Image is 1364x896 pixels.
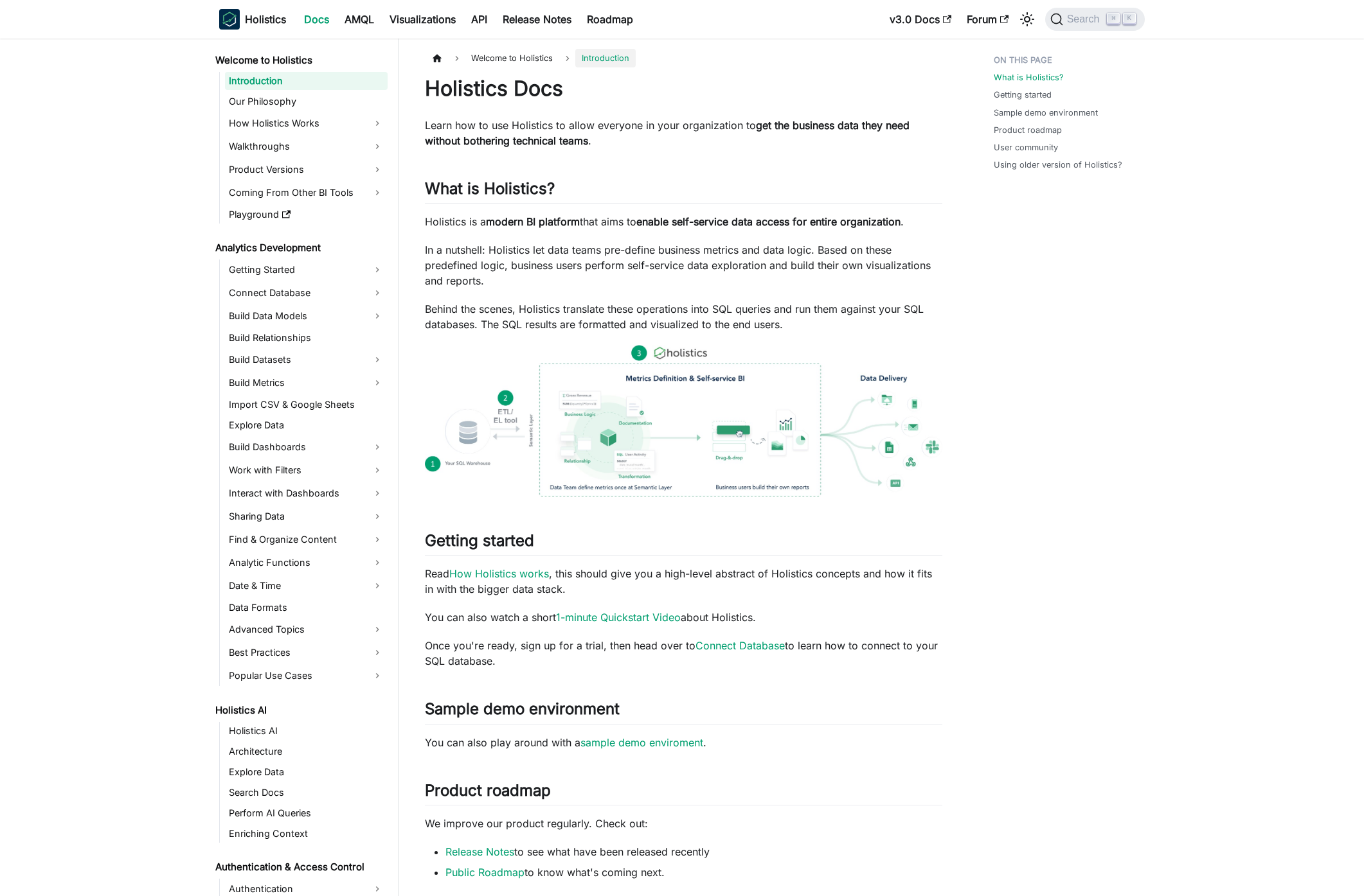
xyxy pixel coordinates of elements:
[556,611,681,624] a: 1-minute Quickstart Video
[225,784,388,802] a: Search Docs
[225,113,388,134] a: How Holistics Works
[219,9,286,30] a: HolisticsHolistics
[225,72,388,90] a: Introduction
[994,159,1122,171] a: Using older version of Holistics?
[425,699,942,724] h2: Sample demo environment
[225,416,388,434] a: Explore Data
[425,345,942,496] img: How Holistics fits in your Data Stack
[425,735,942,750] p: You can also play around with a .
[580,736,703,749] a: sample demo enviroment
[486,215,580,228] strong: modern BI platform
[425,301,942,332] p: Behind the scenes, Holistics translate these operations into SQL queries and run them against you...
[225,259,388,280] a: Getting Started
[575,49,636,67] span: Introduction
[225,552,388,573] a: Analytic Functions
[225,619,388,640] a: Advanced Topics
[445,844,942,859] li: to see what have been released recently
[425,49,449,67] a: Home page
[225,642,388,663] a: Best Practices
[449,567,549,580] a: How Holistics works
[425,214,942,229] p: Holistics is a that aims to .
[219,9,240,30] img: Holistics
[994,124,1062,136] a: Product roadmap
[225,825,388,843] a: Enriching Context
[425,566,942,597] p: Read , this should give you a high-level abstract of Holistics concepts and how it fits in with t...
[579,9,641,30] a: Roadmap
[225,575,388,596] a: Date & Time
[463,9,495,30] a: API
[225,460,388,480] a: Work with Filters
[994,89,1052,101] a: Getting started
[225,329,388,347] a: Build Relationships
[425,76,942,101] h1: Holistics Docs
[296,9,337,30] a: Docs
[211,51,388,69] a: Welcome to Holistics
[211,701,388,719] a: Holistics AI
[225,437,388,457] a: Build Dashboards
[445,866,525,879] a: Public Roadmap
[211,858,388,876] a: Authentication & Access Control
[959,9,1016,30] a: Forum
[225,92,388,110] a: Our Philosophy
[225,206,388,224] a: Playground
[225,159,388,180] a: Product Versions
[695,639,785,652] a: Connect Database
[225,506,388,527] a: Sharing Data
[225,742,388,760] a: Architecture
[225,599,388,617] a: Data Formats
[425,610,942,625] p: You can also watch a short about Holistics.
[994,71,1064,83] a: What is Holistics?
[225,396,388,414] a: Import CSV & Google Sheets
[225,804,388,822] a: Perform AI Queries
[245,12,286,27] b: Holistics
[425,816,942,831] p: We improve our product regularly. Check out:
[1107,13,1120,24] kbd: ⌘
[425,179,942,204] h2: What is Holistics?
[994,107,1098,119] a: Sample demo environment
[425,242,942,288] p: In a nutshell: Holistics let data teams pre-define business metrics and data logic. Based on thes...
[425,118,942,148] p: Learn how to use Holistics to allow everyone in your organization to .
[425,638,942,669] p: Once you're ready, sign up for a trial, then head over to to learn how to connect to your SQL dat...
[425,531,942,556] h2: Getting started
[495,9,579,30] a: Release Notes
[225,283,388,303] a: Connect Database
[206,39,399,896] nav: Docs sidebar
[225,306,388,326] a: Build Data Models
[1063,13,1108,25] span: Search
[225,529,388,550] a: Find & Organize Content
[225,722,388,740] a: Holistics AI
[225,665,388,686] a: Popular Use Cases
[636,215,901,228] strong: enable self-service data access for entire organization
[1123,13,1136,24] kbd: K
[225,349,388,370] a: Build Datasets
[882,9,959,30] a: v3.0 Docs
[445,845,514,858] a: Release Notes
[225,136,388,157] a: Walkthroughs
[225,763,388,781] a: Explore Data
[382,9,463,30] a: Visualizations
[211,239,388,257] a: Analytics Development
[465,49,559,67] span: Welcome to Holistics
[1017,9,1037,30] button: Switch between dark and light mode (currently light mode)
[225,373,388,393] a: Build Metrics
[225,182,388,203] a: Coming From Other BI Tools
[225,483,388,504] a: Interact with Dashboards
[425,49,942,67] nav: Breadcrumbs
[337,9,382,30] a: AMQL
[994,141,1058,154] a: User community
[445,865,942,880] li: to know what's coming next.
[1045,8,1145,31] button: Search (Command+K)
[425,781,942,805] h2: Product roadmap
